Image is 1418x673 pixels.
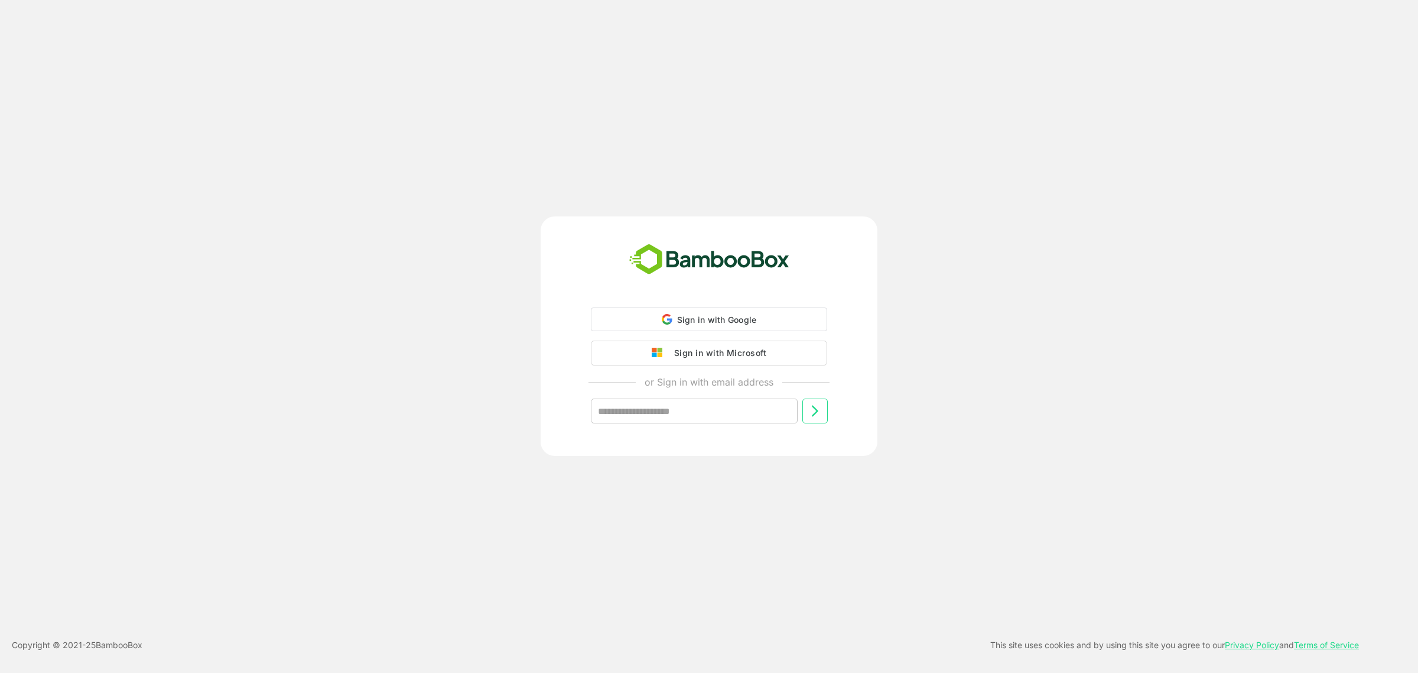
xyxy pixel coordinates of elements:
[1225,640,1279,650] a: Privacy Policy
[990,638,1359,652] p: This site uses cookies and by using this site you agree to our and
[645,375,773,389] p: or Sign in with email address
[1294,640,1359,650] a: Terms of Service
[12,638,142,652] p: Copyright © 2021- 25 BambooBox
[623,240,796,279] img: bamboobox
[677,315,757,325] span: Sign in with Google
[652,348,668,358] img: google
[591,341,827,365] button: Sign in with Microsoft
[591,308,827,331] div: Sign in with Google
[668,345,766,361] div: Sign in with Microsoft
